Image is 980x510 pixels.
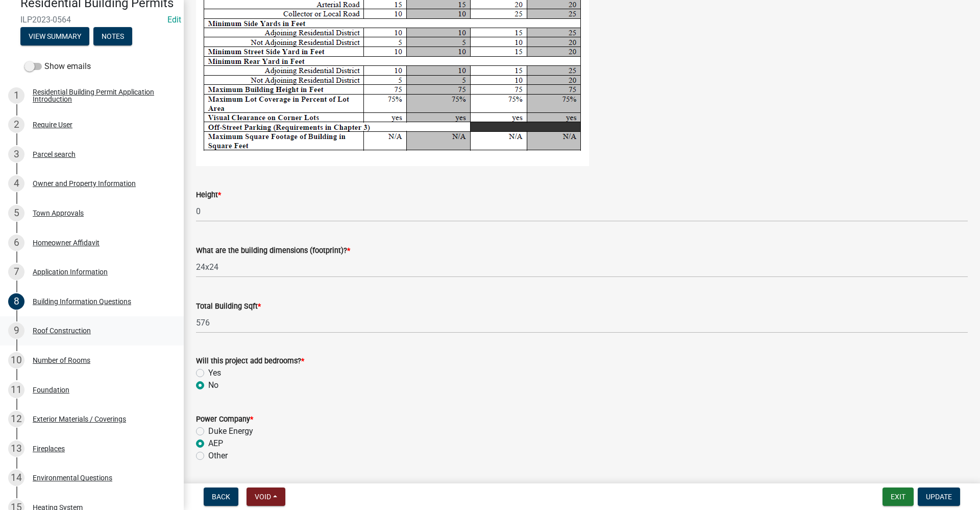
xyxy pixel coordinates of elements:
[33,298,131,305] div: Building Information Questions
[20,15,163,25] span: ILP2023-0564
[8,117,24,133] div: 2
[8,470,24,486] div: 14
[33,474,112,481] div: Environmental Questions
[33,121,72,128] div: Require User
[33,210,84,217] div: Town Approvals
[33,151,76,158] div: Parcel search
[247,488,285,506] button: Void
[8,146,24,163] div: 3
[208,379,218,391] label: No
[8,441,24,457] div: 13
[93,27,132,45] button: Notes
[196,303,261,310] label: Total Building Sqft
[33,415,126,423] div: Exterior Materials / Coverings
[8,235,24,251] div: 6
[208,425,253,437] label: Duke Energy
[208,437,223,450] label: AEP
[24,60,91,73] label: Show emails
[33,357,90,364] div: Number of Rooms
[255,493,271,501] span: Void
[212,493,230,501] span: Back
[208,367,221,379] label: Yes
[33,239,100,246] div: Homeowner Affidavit
[8,293,24,310] div: 8
[33,445,65,452] div: Fireplaces
[196,247,350,254] label: What are the building dimensions (footprint)?
[20,27,89,45] button: View Summary
[93,33,132,41] wm-modal-confirm: Notes
[196,358,304,365] label: Will this project add bedrooms?
[167,15,181,25] a: Edit
[196,192,221,199] label: Height
[20,33,89,41] wm-modal-confirm: Summary
[8,411,24,427] div: 12
[918,488,960,506] button: Update
[33,88,167,103] div: Residential Building Permit Application Introduction
[33,386,69,393] div: Foundation
[33,180,136,187] div: Owner and Property Information
[208,450,228,462] label: Other
[8,352,24,368] div: 10
[8,382,24,398] div: 11
[33,327,91,334] div: Roof Construction
[8,87,24,104] div: 1
[8,322,24,339] div: 9
[8,264,24,280] div: 7
[204,488,238,506] button: Back
[8,175,24,192] div: 4
[167,15,181,25] wm-modal-confirm: Edit Application Number
[33,268,108,275] div: Application Information
[196,416,253,423] label: Power Company
[883,488,914,506] button: Exit
[8,205,24,221] div: 5
[926,493,952,501] span: Update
